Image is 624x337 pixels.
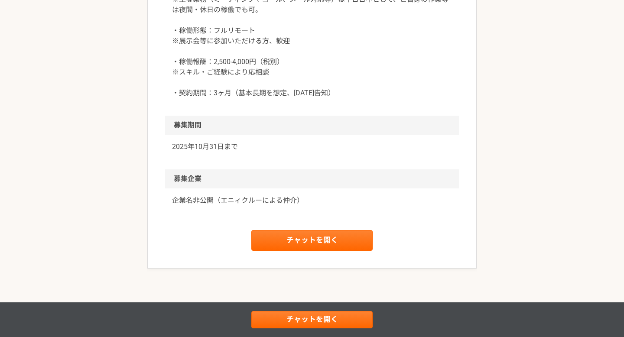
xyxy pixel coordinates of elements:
[165,169,459,188] h2: 募集企業
[251,230,373,251] a: チャットを開く
[165,116,459,135] h2: 募集期間
[172,142,452,152] p: 2025年10月31日まで
[172,195,452,206] a: 企業名非公開（エニィクルーによる仲介）
[251,311,373,328] a: チャットを開く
